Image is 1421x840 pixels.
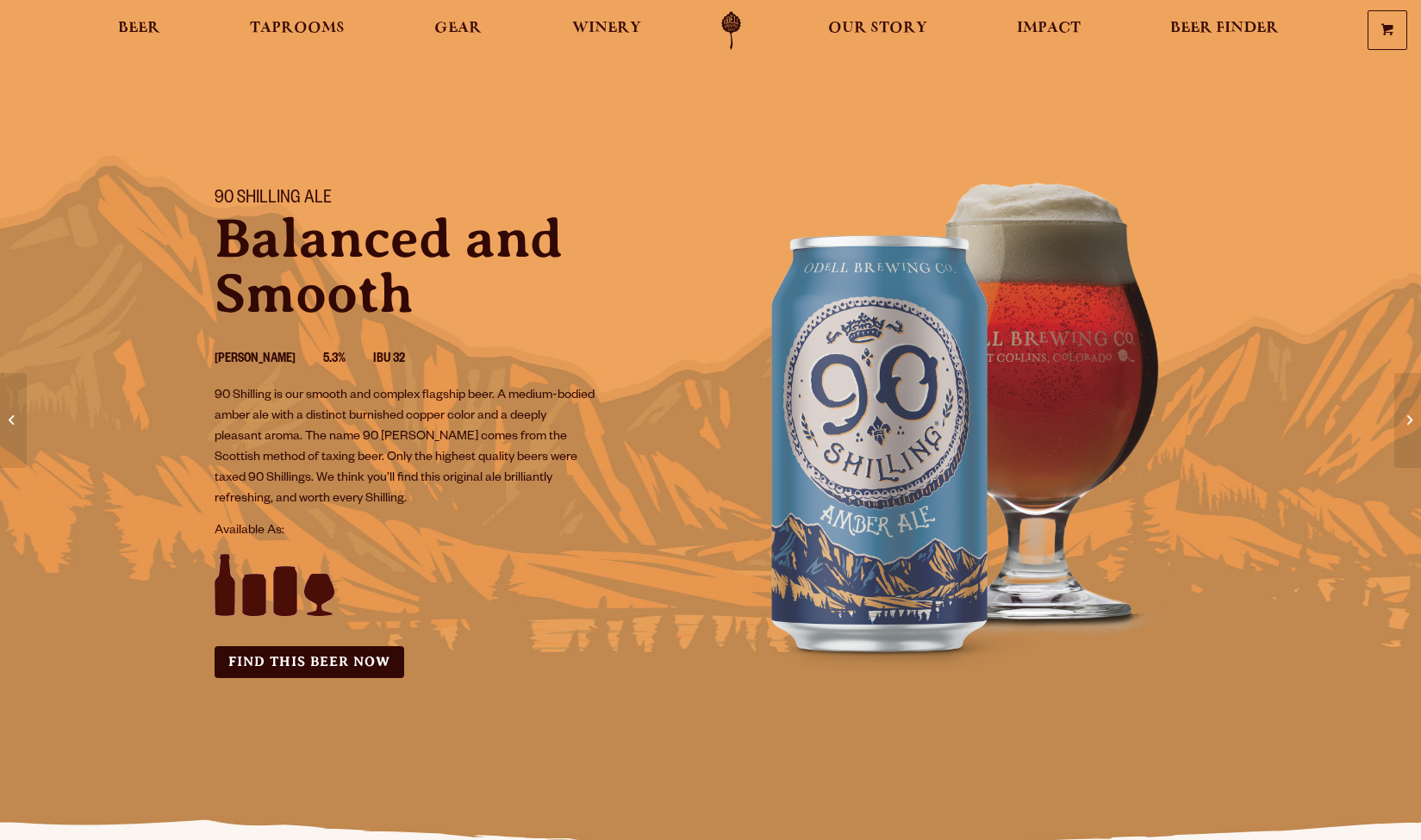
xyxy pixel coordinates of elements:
[239,11,356,50] a: Taprooms
[423,11,493,50] a: Gear
[215,646,404,678] a: Find this Beer Now
[250,22,345,35] span: Taprooms
[572,22,641,35] span: Winery
[1017,22,1081,35] span: Impact
[828,22,927,35] span: Our Story
[215,349,323,371] li: [PERSON_NAME]
[1006,11,1092,50] a: Impact
[215,521,690,542] p: Available As:
[323,349,373,371] li: 5.3%
[215,211,690,321] p: Balanced and Smooth
[817,11,938,50] a: Our Story
[215,386,595,510] p: 90 Shilling is our smooth and complex flagship beer. A medium-bodied amber ale with a distinct bu...
[107,11,171,50] a: Beer
[1170,22,1279,35] span: Beer Finder
[215,189,690,211] h1: 90 Shilling Ale
[561,11,652,50] a: Winery
[434,22,482,35] span: Gear
[373,349,433,371] li: IBU 32
[699,11,763,50] a: Odell Home
[118,22,160,35] span: Beer
[1159,11,1290,50] a: Beer Finder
